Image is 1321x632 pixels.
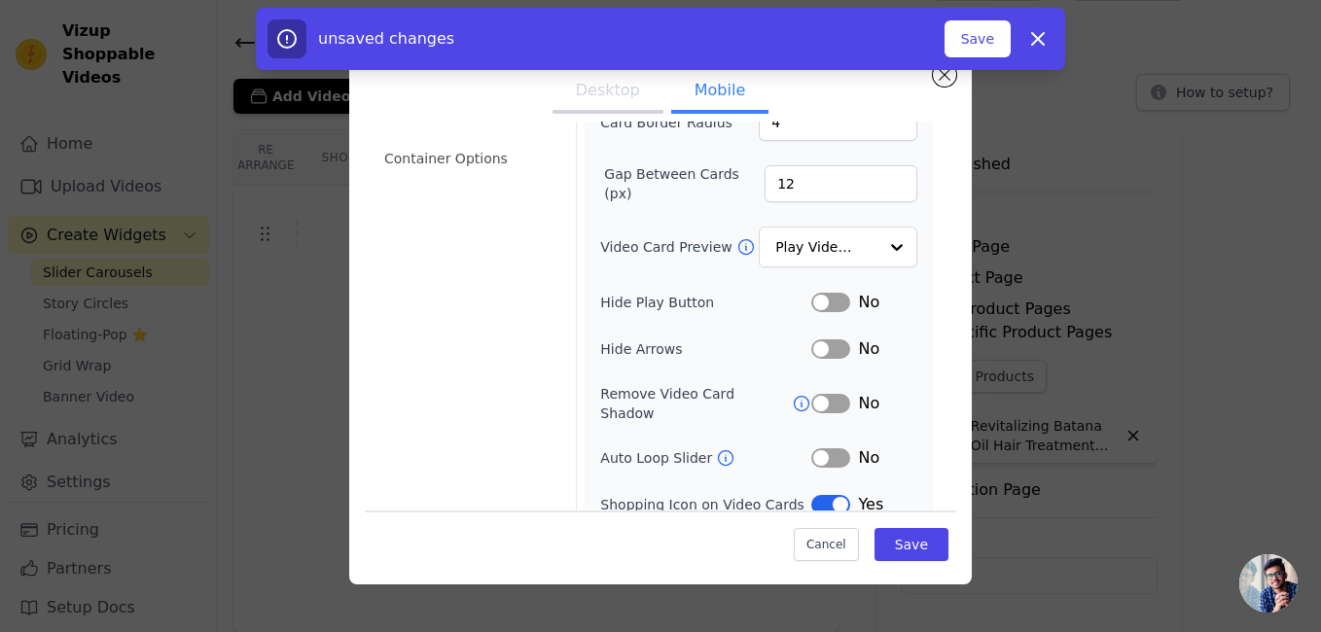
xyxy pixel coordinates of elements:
[600,384,792,423] label: Remove Video Card Shadow
[858,493,883,516] span: Yes
[858,337,879,361] span: No
[600,448,716,468] label: Auto Loop Slider
[604,164,765,203] label: Gap Between Cards (px)
[600,113,732,132] label: Card Border Radius
[945,20,1011,57] button: Save
[600,237,735,257] label: Video Card Preview
[858,291,879,314] span: No
[373,139,564,178] li: Container Options
[1239,554,1298,613] a: Open chat
[671,71,768,114] button: Mobile
[600,495,804,514] label: Shopping Icon on Video Cards
[794,528,859,561] button: Cancel
[933,63,956,87] button: Close modal
[600,293,811,312] label: Hide Play Button
[600,339,811,359] label: Hide Arrows
[553,71,663,114] button: Desktop
[875,528,948,561] button: Save
[858,446,879,470] span: No
[858,392,879,415] span: No
[318,29,454,48] span: unsaved changes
